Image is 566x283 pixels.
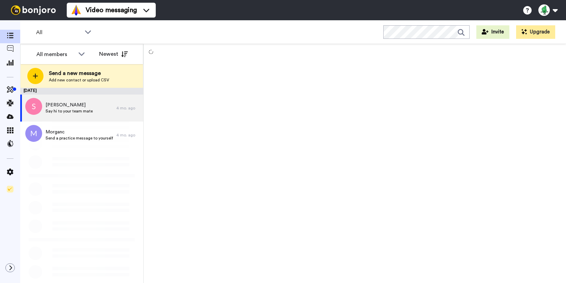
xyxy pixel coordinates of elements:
img: vm-color.svg [71,5,82,16]
span: Send a new message [49,69,109,77]
button: Invite [476,25,509,39]
span: Say hi to your team mate [46,108,93,114]
img: s.png [25,98,42,115]
div: [DATE] [20,88,143,95]
button: Upgrade [516,25,555,39]
div: 4 mo. ago [116,105,140,111]
span: Add new contact or upload CSV [49,77,109,83]
img: Checklist.svg [7,186,13,192]
span: All [36,28,81,36]
div: All members [36,50,75,58]
span: Video messaging [86,5,137,15]
span: [PERSON_NAME] [46,102,93,108]
div: 4 mo. ago [116,132,140,138]
button: Newest [94,47,133,61]
span: Send a practice message to yourself [46,135,113,141]
img: bj-logo-header-white.svg [8,5,59,15]
img: m.png [25,125,42,142]
span: Morganc [46,129,113,135]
